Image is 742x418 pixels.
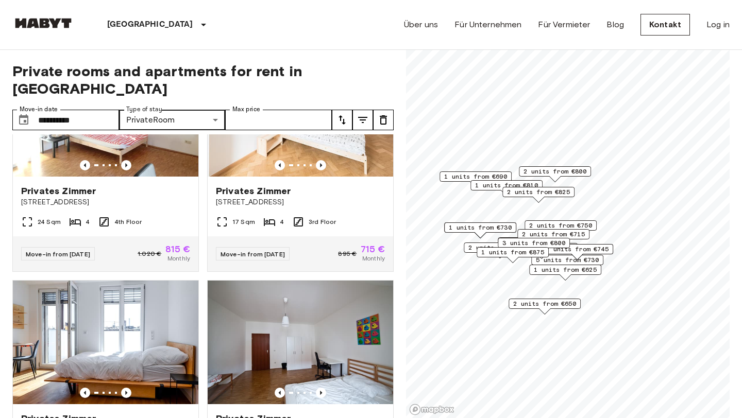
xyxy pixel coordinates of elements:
[26,250,90,258] span: Move-in from [DATE]
[208,281,393,404] img: Marketing picture of unit DE-02-001-02M
[440,171,512,187] div: Map marker
[121,160,131,170] button: Previous image
[167,254,190,263] span: Monthly
[316,160,326,170] button: Previous image
[80,388,90,398] button: Previous image
[502,187,575,203] div: Map marker
[529,221,592,230] span: 2 units from €750
[444,222,516,238] div: Map marker
[275,388,285,398] button: Previous image
[86,217,90,227] span: 4
[12,18,74,28] img: Habyt
[138,249,161,258] span: 1.020 €
[481,248,544,257] span: 1 units from €875
[316,388,326,398] button: Previous image
[280,217,284,227] span: 4
[232,217,255,227] span: 17 Sqm
[21,185,96,197] span: Privates Zimmer
[606,19,624,31] a: Blog
[107,19,193,31] p: [GEOGRAPHIC_DATA]
[12,53,199,272] a: Marketing picture of unit DE-02-001-01MPrevious imagePrevious imagePrivates Zimmer[STREET_ADDRESS...
[640,14,690,36] a: Kontakt
[529,265,601,281] div: Map marker
[126,105,162,114] label: Type of stay
[38,217,61,227] span: 24 Sqm
[13,110,34,130] button: Choose date, selected date is 1 Sep 2025
[373,110,394,130] button: tune
[332,110,352,130] button: tune
[121,388,131,398] button: Previous image
[21,197,190,207] span: [STREET_ADDRESS]
[538,19,590,31] a: Für Vermieter
[80,160,90,170] button: Previous image
[309,217,336,227] span: 3rd Floor
[275,160,285,170] button: Previous image
[216,197,385,207] span: [STREET_ADDRESS]
[509,299,581,315] div: Map marker
[221,250,285,258] span: Move-in from [DATE]
[502,238,565,248] span: 3 units from €800
[338,249,357,258] span: 895 €
[507,187,570,197] span: 2 units from €825
[498,238,570,254] div: Map marker
[519,166,591,182] div: Map marker
[362,254,385,263] span: Monthly
[541,244,613,260] div: Map marker
[409,404,454,415] a: Mapbox logo
[207,53,394,272] a: Marketing picture of unit DE-02-065-04MPrevious imagePrevious imagePrivates Zimmer[STREET_ADDRESS...
[216,185,291,197] span: Privates Zimmer
[525,220,597,236] div: Map marker
[454,19,521,31] a: Für Unternehmen
[477,247,549,263] div: Map marker
[119,110,226,130] div: PrivateRoom
[536,255,599,265] span: 5 units from €730
[404,19,438,31] a: Über uns
[470,180,543,196] div: Map marker
[522,230,585,239] span: 2 units from €715
[444,172,507,181] span: 1 units from €690
[534,265,597,274] span: 1 units from €625
[706,19,730,31] a: Log in
[13,281,198,404] img: Marketing picture of unit DE-02-085-03Q
[114,217,142,227] span: 4th Floor
[12,62,394,97] span: Private rooms and apartments for rent in [GEOGRAPHIC_DATA]
[517,229,589,245] div: Map marker
[464,242,536,258] div: Map marker
[546,245,609,254] span: 2 units from €745
[165,245,190,254] span: 815 €
[513,299,576,308] span: 2 units from €650
[468,243,531,252] span: 2 units from €785
[524,167,586,176] span: 2 units from €800
[475,181,538,190] span: 1 units from €810
[531,255,603,271] div: Map marker
[449,223,512,232] span: 1 units from €730
[361,245,385,254] span: 715 €
[20,105,58,114] label: Move-in date
[352,110,373,130] button: tune
[232,105,260,114] label: Max price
